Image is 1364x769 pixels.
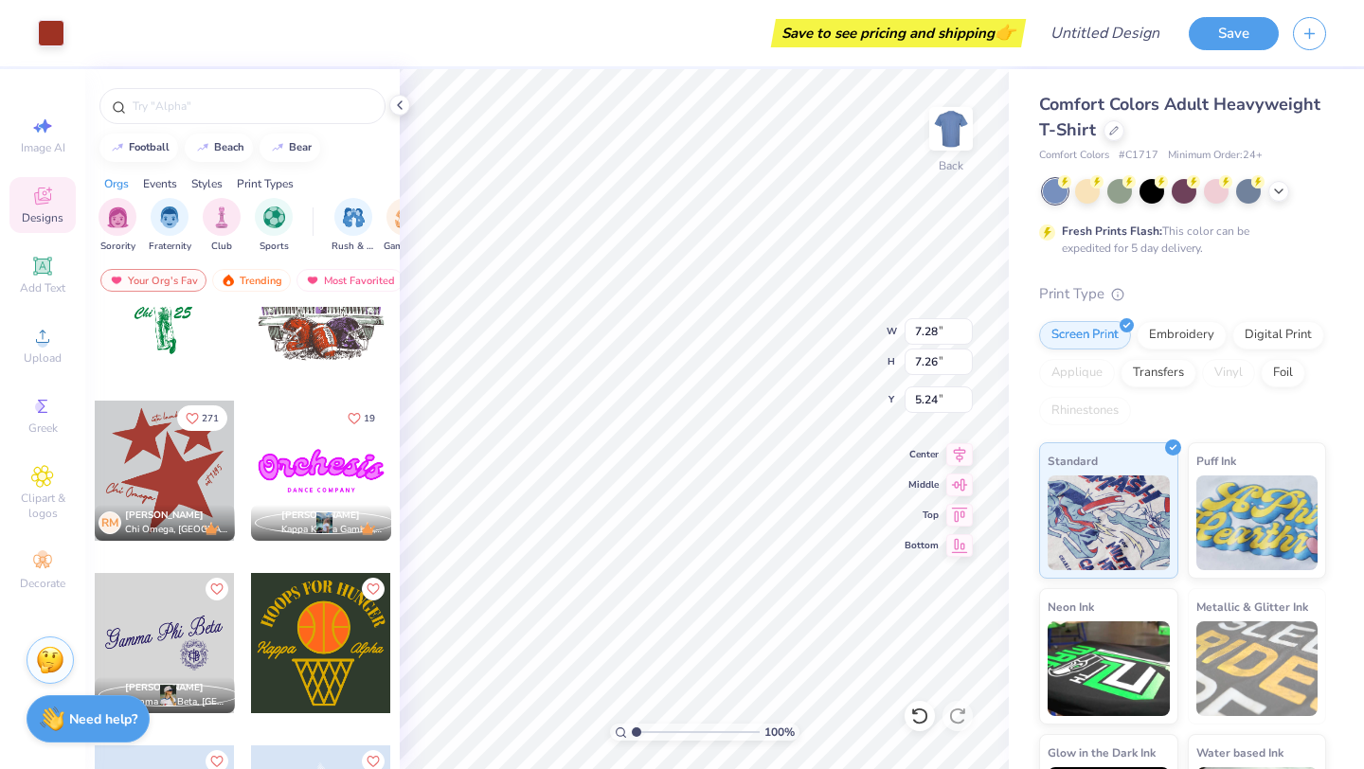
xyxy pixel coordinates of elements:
img: Neon Ink [1048,621,1170,716]
span: Greek [28,420,58,436]
img: Rush & Bid Image [343,206,365,228]
div: Print Types [237,175,294,192]
button: filter button [149,198,191,254]
span: Add Text [20,280,65,295]
img: trend_line.gif [195,142,210,153]
div: filter for Sports [255,198,293,254]
button: football [99,134,178,162]
div: Vinyl [1202,359,1255,387]
span: Puff Ink [1196,451,1236,471]
div: Screen Print [1039,321,1131,349]
div: Foil [1261,359,1305,387]
button: filter button [255,198,293,254]
img: Sports Image [263,206,285,228]
img: Standard [1048,475,1170,570]
span: 👉 [995,21,1015,44]
span: 100 % [764,724,795,741]
img: trending.gif [221,274,236,287]
img: Game Day Image [395,206,417,228]
div: Most Favorited [296,269,404,292]
span: Center [905,448,939,461]
span: [PERSON_NAME] [125,509,204,522]
div: Trending [212,269,291,292]
button: filter button [332,198,375,254]
span: Sorority [100,240,135,254]
div: Transfers [1121,359,1196,387]
img: Club Image [211,206,232,228]
img: Puff Ink [1196,475,1319,570]
div: filter for Club [203,198,241,254]
span: Gamma Phi Beta, [GEOGRAPHIC_DATA][US_STATE] [125,695,227,709]
div: bear [289,142,312,152]
div: RM [99,511,121,534]
div: Applique [1039,359,1115,387]
span: Metallic & Glitter Ink [1196,597,1308,617]
div: Rhinestones [1039,397,1131,425]
div: Embroidery [1137,321,1227,349]
img: most_fav.gif [305,274,320,287]
img: Sorority Image [107,206,129,228]
span: # C1717 [1119,148,1158,164]
span: 19 [364,414,375,423]
span: Sports [260,240,289,254]
button: Like [339,405,384,431]
div: filter for Sorority [99,198,136,254]
input: Untitled Design [1035,14,1175,52]
div: filter for Fraternity [149,198,191,254]
span: [PERSON_NAME] [125,681,204,694]
span: Fraternity [149,240,191,254]
span: Minimum Order: 24 + [1168,148,1263,164]
button: Save [1189,17,1279,50]
strong: Need help? [69,710,137,728]
div: Save to see pricing and shipping [776,19,1021,47]
span: Standard [1048,451,1098,471]
img: most_fav.gif [109,274,124,287]
strong: Fresh Prints Flash: [1062,224,1162,239]
span: Designs [22,210,63,225]
div: filter for Game Day [384,198,427,254]
div: football [129,142,170,152]
div: Print Type [1039,283,1326,305]
button: bear [260,134,320,162]
span: [PERSON_NAME] [281,509,360,522]
img: trend_line.gif [110,142,125,153]
div: beach [214,142,244,152]
div: Events [143,175,177,192]
div: Your Org's Fav [100,269,206,292]
img: Back [932,110,970,148]
img: Metallic & Glitter Ink [1196,621,1319,716]
span: Rush & Bid [332,240,375,254]
button: Like [206,578,228,600]
div: Styles [191,175,223,192]
span: Game Day [384,240,427,254]
span: Clipart & logos [9,491,76,521]
button: filter button [203,198,241,254]
div: Digital Print [1232,321,1324,349]
button: beach [185,134,253,162]
span: Decorate [20,576,65,591]
span: Comfort Colors [1039,148,1109,164]
div: filter for Rush & Bid [332,198,375,254]
span: Kappa Kappa Gamma, [GEOGRAPHIC_DATA][US_STATE] [281,523,384,537]
span: Top [905,509,939,522]
span: Neon Ink [1048,597,1094,617]
div: This color can be expedited for 5 day delivery. [1062,223,1295,257]
button: Like [177,405,227,431]
span: Bottom [905,539,939,552]
img: Fraternity Image [159,206,180,228]
span: Middle [905,478,939,492]
span: Water based Ink [1196,742,1283,762]
span: Image AI [21,140,65,155]
button: filter button [384,198,427,254]
img: trend_line.gif [270,142,285,153]
span: Chi Omega, [GEOGRAPHIC_DATA] [125,523,227,537]
button: filter button [99,198,136,254]
span: Club [211,240,232,254]
span: Comfort Colors Adult Heavyweight T-Shirt [1039,93,1320,141]
span: Glow in the Dark Ink [1048,742,1156,762]
div: Back [939,157,963,174]
button: Like [362,578,385,600]
span: 271 [202,414,219,423]
div: Orgs [104,175,129,192]
span: Upload [24,350,62,366]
